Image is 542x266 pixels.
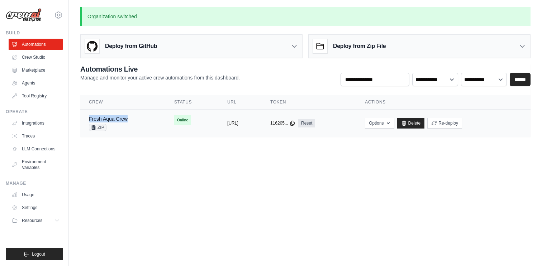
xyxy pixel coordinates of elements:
[105,42,157,50] h3: Deploy from GitHub
[9,64,63,76] a: Marketplace
[80,7,531,26] p: Organization switched
[9,39,63,50] a: Automations
[9,143,63,155] a: LLM Connections
[9,52,63,63] a: Crew Studio
[80,95,166,110] th: Crew
[356,95,531,110] th: Actions
[89,124,106,131] span: ZIP
[174,115,191,125] span: Online
[270,120,295,126] button: 116205...
[6,180,63,186] div: Manage
[9,90,63,102] a: Tool Registry
[6,8,42,22] img: Logo
[9,117,63,129] a: Integrations
[22,218,42,223] span: Resources
[6,248,63,260] button: Logout
[506,232,542,266] iframe: Chat Widget
[80,64,240,74] h2: Automations Live
[9,202,63,213] a: Settings
[80,74,240,81] p: Manage and monitor your active crew automations from this dashboard.
[9,156,63,173] a: Environment Variables
[365,118,394,129] button: Options
[9,77,63,89] a: Agents
[9,189,63,200] a: Usage
[219,95,262,110] th: URL
[298,119,315,127] a: Reset
[6,109,63,115] div: Operate
[166,95,219,110] th: Status
[9,215,63,226] button: Resources
[427,118,462,129] button: Re-deploy
[85,39,99,53] img: GitHub Logo
[32,251,45,257] span: Logout
[89,116,128,122] a: Fresh Aqua Crew
[397,118,425,129] a: Delete
[333,42,386,50] h3: Deploy from Zip File
[6,30,63,36] div: Build
[9,130,63,142] a: Traces
[262,95,356,110] th: Token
